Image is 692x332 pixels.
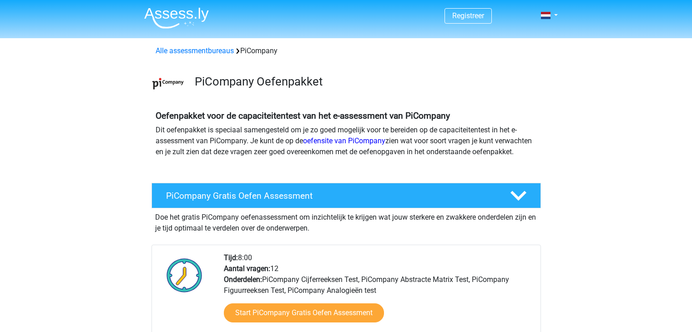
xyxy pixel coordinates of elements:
img: picompany.png [152,67,184,100]
b: Onderdelen: [224,275,262,284]
h3: PiCompany Oefenpakket [195,75,534,89]
b: Tijd: [224,253,238,262]
img: Klok [162,252,207,298]
img: Assessly [144,7,209,29]
a: Alle assessmentbureaus [156,46,234,55]
b: Aantal vragen: [224,264,270,273]
a: PiCompany Gratis Oefen Assessment [148,183,545,208]
a: oefensite van PiCompany [303,136,385,145]
b: Oefenpakket voor de capaciteitentest van het e-assessment van PiCompany [156,111,450,121]
a: Start PiCompany Gratis Oefen Assessment [224,303,384,322]
h4: PiCompany Gratis Oefen Assessment [166,191,495,201]
div: Doe het gratis PiCompany oefenassessment om inzichtelijk te krijgen wat jouw sterkere en zwakkere... [152,208,541,234]
p: Dit oefenpakket is speciaal samengesteld om je zo goed mogelijk voor te bereiden op de capaciteit... [156,125,537,157]
a: Registreer [452,11,484,20]
div: PiCompany [152,45,540,56]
